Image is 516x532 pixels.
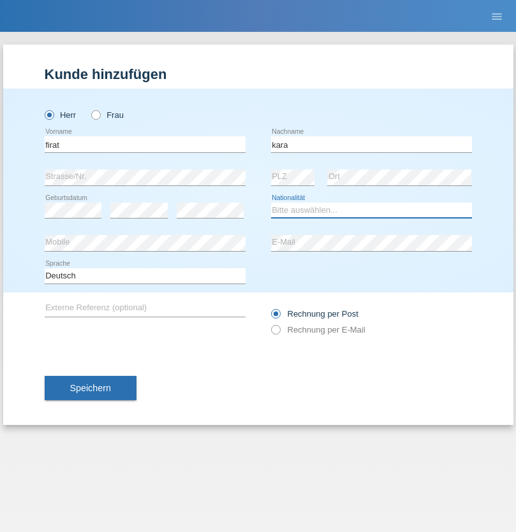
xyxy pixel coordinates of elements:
button: Speichern [45,376,136,400]
label: Frau [91,110,124,120]
input: Frau [91,110,100,119]
input: Herr [45,110,53,119]
i: menu [490,10,503,23]
input: Rechnung per Post [271,309,279,325]
label: Rechnung per E-Mail [271,325,365,334]
label: Rechnung per Post [271,309,358,319]
h1: Kunde hinzufügen [45,66,472,82]
span: Speichern [70,383,111,393]
label: Herr [45,110,77,120]
a: menu [484,12,510,20]
input: Rechnung per E-Mail [271,325,279,341]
